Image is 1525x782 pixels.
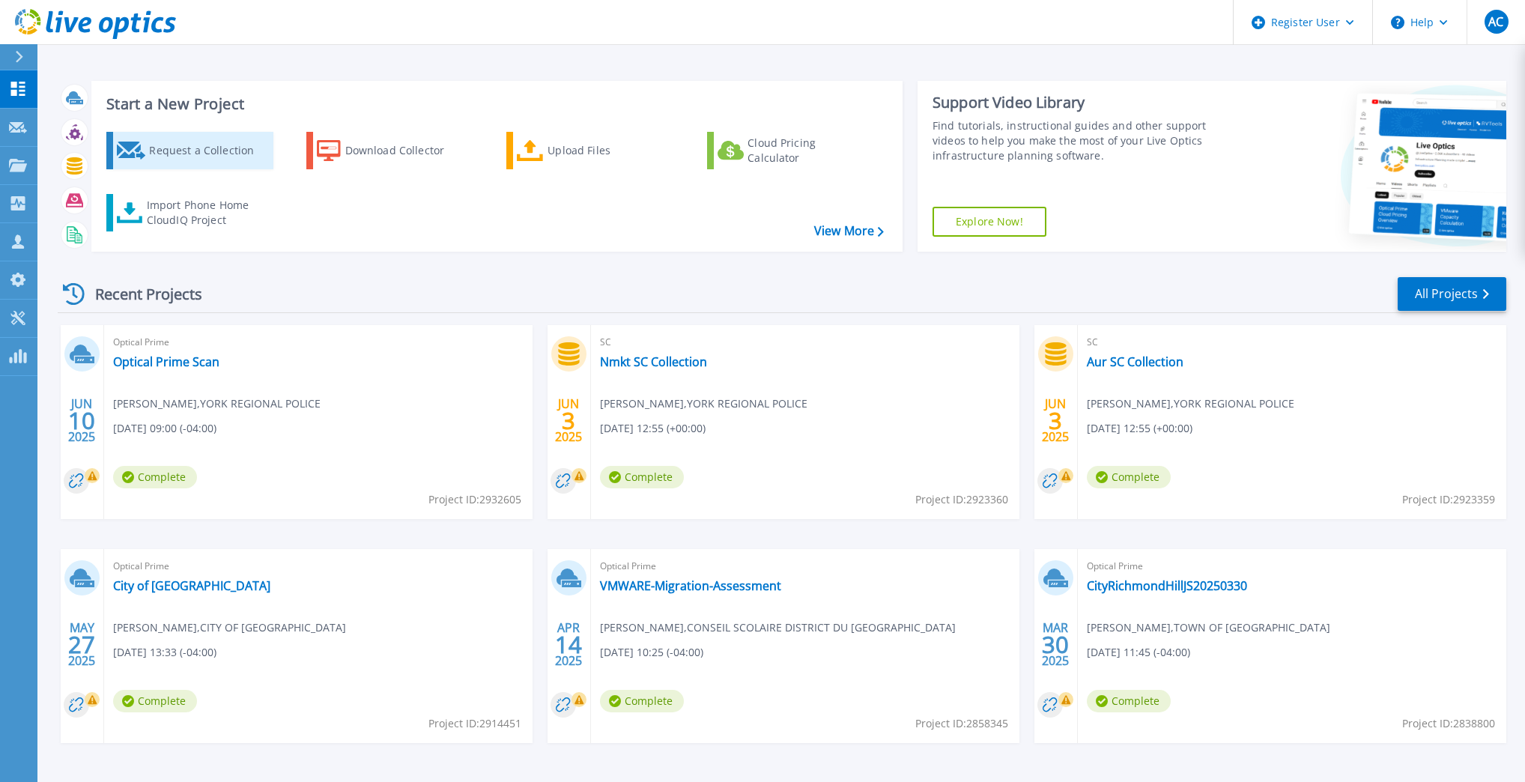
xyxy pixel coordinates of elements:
[68,638,95,651] span: 27
[1087,578,1247,593] a: CityRichmondHillJS20250330
[428,715,521,732] span: Project ID: 2914451
[113,334,524,351] span: Optical Prime
[1087,619,1330,636] span: [PERSON_NAME] , TOWN OF [GEOGRAPHIC_DATA]
[58,276,222,312] div: Recent Projects
[600,466,684,488] span: Complete
[1049,414,1062,427] span: 3
[113,644,216,661] span: [DATE] 13:33 (-04:00)
[1087,334,1497,351] span: SC
[113,466,197,488] span: Complete
[933,93,1234,112] div: Support Video Library
[600,578,781,593] a: VMWARE-Migration-Assessment
[814,224,884,238] a: View More
[915,491,1008,508] span: Project ID: 2923360
[67,617,96,672] div: MAY 2025
[600,558,1010,575] span: Optical Prime
[113,690,197,712] span: Complete
[600,334,1010,351] span: SC
[1087,466,1171,488] span: Complete
[113,578,270,593] a: City of [GEOGRAPHIC_DATA]
[933,118,1234,163] div: Find tutorials, instructional guides and other support videos to help you make the most of your L...
[600,619,956,636] span: [PERSON_NAME] , CONSEIL SCOLAIRE DISTRICT DU [GEOGRAPHIC_DATA]
[106,96,883,112] h3: Start a New Project
[554,617,583,672] div: APR 2025
[600,420,706,437] span: [DATE] 12:55 (+00:00)
[1041,393,1070,448] div: JUN 2025
[600,690,684,712] span: Complete
[1087,354,1183,369] a: Aur SC Collection
[345,136,465,166] div: Download Collector
[600,354,707,369] a: Nmkt SC Collection
[1042,638,1069,651] span: 30
[1041,617,1070,672] div: MAR 2025
[113,619,346,636] span: [PERSON_NAME] , CITY OF [GEOGRAPHIC_DATA]
[113,395,321,412] span: [PERSON_NAME] , YORK REGIONAL POLICE
[1402,715,1495,732] span: Project ID: 2838800
[1087,420,1192,437] span: [DATE] 12:55 (+00:00)
[562,414,575,427] span: 3
[600,395,807,412] span: [PERSON_NAME] , YORK REGIONAL POLICE
[428,491,521,508] span: Project ID: 2932605
[106,132,273,169] a: Request a Collection
[67,393,96,448] div: JUN 2025
[149,136,269,166] div: Request a Collection
[933,207,1046,237] a: Explore Now!
[113,420,216,437] span: [DATE] 09:00 (-04:00)
[306,132,473,169] a: Download Collector
[707,132,874,169] a: Cloud Pricing Calculator
[554,393,583,448] div: JUN 2025
[147,198,264,228] div: Import Phone Home CloudIQ Project
[1402,491,1495,508] span: Project ID: 2923359
[1087,395,1294,412] span: [PERSON_NAME] , YORK REGIONAL POLICE
[113,558,524,575] span: Optical Prime
[1087,558,1497,575] span: Optical Prime
[1488,16,1503,28] span: AC
[506,132,673,169] a: Upload Files
[548,136,667,166] div: Upload Files
[748,136,867,166] div: Cloud Pricing Calculator
[915,715,1008,732] span: Project ID: 2858345
[68,414,95,427] span: 10
[1087,690,1171,712] span: Complete
[1087,644,1190,661] span: [DATE] 11:45 (-04:00)
[1398,277,1506,311] a: All Projects
[113,354,219,369] a: Optical Prime Scan
[600,644,703,661] span: [DATE] 10:25 (-04:00)
[555,638,582,651] span: 14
